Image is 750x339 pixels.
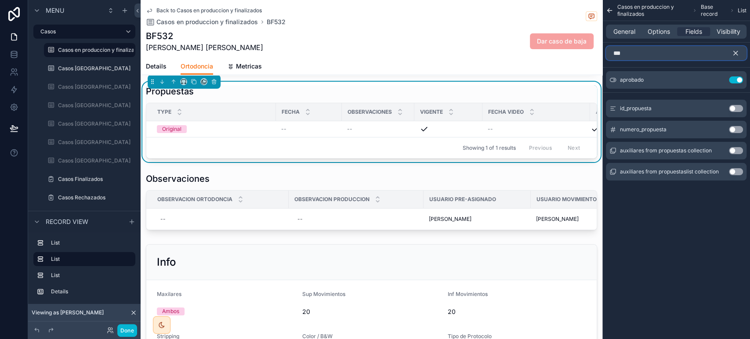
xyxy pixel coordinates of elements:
span: Observacion Ortodoncia [157,196,232,203]
span: Fecha video [488,108,524,115]
h1: BF532 [146,30,263,42]
span: id_propuesta [620,105,652,112]
span: Observacion Produccion [294,196,370,203]
a: Details [146,58,167,76]
span: Fecha [282,108,300,115]
span: -- [488,126,493,133]
div: scrollable content [28,232,141,307]
label: Casos [GEOGRAPHIC_DATA] [58,102,134,109]
span: Base record [700,4,726,18]
span: Details [146,62,167,71]
span: aprobado [620,76,644,83]
span: -- [281,126,286,133]
a: BF532 [267,18,286,26]
span: auxiliares from propuestaslist collection [620,168,719,175]
span: auxiliares from propuestas collection [620,147,712,154]
span: Viewing as [PERSON_NAME] [32,309,104,316]
span: Vigente [420,108,443,115]
span: Ortodoncia [181,62,213,71]
span: General [613,27,635,36]
a: Back to Casos en produccion y finalizados [146,7,262,14]
span: List [738,7,746,14]
span: Observaciones [348,108,392,115]
label: List [51,256,128,263]
label: Casos [GEOGRAPHIC_DATA] [58,139,134,146]
label: List [51,239,132,246]
a: Casos [GEOGRAPHIC_DATA] [44,154,135,168]
a: Casos [GEOGRAPHIC_DATA] [44,61,135,76]
span: Menu [46,6,64,15]
a: Casos en produccion y finalizados [146,18,258,26]
span: Showing 1 of 1 results [462,144,515,151]
a: Casos en produccion y finalizados [44,43,135,57]
label: Casos [GEOGRAPHIC_DATA] [58,157,134,164]
label: Details [51,288,132,295]
span: Visibility [717,27,740,36]
label: Casos [GEOGRAPHIC_DATA] [58,83,134,90]
a: Ortodoncia [181,58,213,75]
span: numero_propuesta [620,126,667,133]
label: List [51,272,132,279]
button: Done [117,324,137,337]
span: [PERSON_NAME] [PERSON_NAME] [146,42,263,53]
span: Casos en produccion y finalizados [156,18,258,26]
span: Fields [685,27,702,36]
label: Casos Rechazados [58,194,134,201]
a: Casos [GEOGRAPHIC_DATA] [44,80,135,94]
a: Casos Finalizados [44,172,135,186]
span: Type [157,108,171,115]
span: Aprobado [596,108,626,115]
label: Casos [40,28,118,35]
label: Casos [GEOGRAPHIC_DATA] [58,120,134,127]
a: Ingresos [33,209,135,223]
div: Original [162,125,181,133]
label: Casos en produccion y finalizados [58,47,143,54]
span: Usuario Pre-Asignado [429,196,496,203]
span: Options [648,27,670,36]
a: Casos Rechazados [44,191,135,205]
a: Casos [33,25,135,39]
a: Metricas [227,58,262,76]
a: Casos [GEOGRAPHIC_DATA] [44,135,135,149]
span: Metricas [236,62,262,71]
span: Record view [46,217,88,226]
label: Casos Finalizados [58,176,134,183]
span: Back to Casos en produccion y finalizados [156,7,262,14]
a: Casos [GEOGRAPHIC_DATA] [44,98,135,112]
span: Usuario Movimientos [536,196,600,203]
h1: Propuestas [146,85,194,97]
a: Casos [GEOGRAPHIC_DATA] [44,117,135,131]
label: Casos [GEOGRAPHIC_DATA] [58,65,134,72]
span: Casos en produccion y finalizados [617,4,689,18]
span: -- [347,126,352,133]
